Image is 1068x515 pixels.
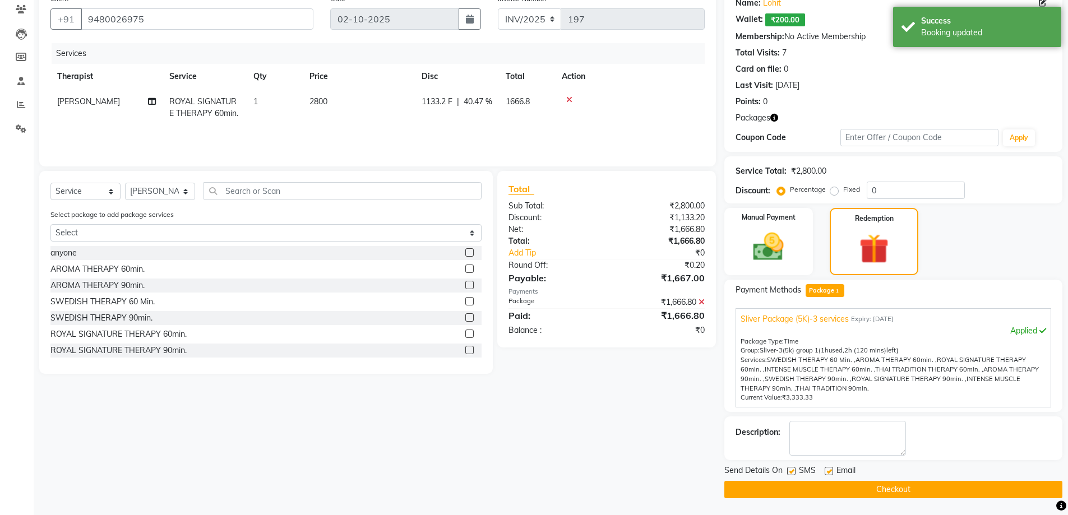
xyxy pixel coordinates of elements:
span: SWEDISH THERAPY 90min. , [765,375,852,383]
div: Success [921,15,1053,27]
div: ROYAL SIGNATURE THERAPY 90min. [50,345,187,356]
span: Package [806,284,844,297]
span: ROYAL SIGNATURE THERAPY 60min. , [741,356,1026,373]
span: ROYAL SIGNATURE THERAPY 90min. , [852,375,967,383]
div: Card on file: [736,63,782,75]
div: Sub Total: [500,200,607,212]
th: Qty [247,64,303,89]
div: Points: [736,96,761,108]
div: Paid: [500,309,607,322]
span: Current Value: [741,393,782,401]
div: No Active Membership [736,31,1051,43]
div: 7 [782,47,787,59]
span: 1 [253,96,258,106]
label: Redemption [855,214,894,224]
div: Applied [741,325,1046,337]
div: ₹2,800.00 [607,200,713,212]
div: SWEDISH THERAPY 90min. [50,312,152,324]
div: Membership: [736,31,784,43]
button: +91 [50,8,82,30]
span: Expiry: [DATE] [851,314,894,324]
span: INTENSE MUSCLE THERAPY 90min. , [741,375,1020,392]
div: ₹0 [607,324,713,336]
span: 2h (120 mins) [844,346,886,354]
th: Total [499,64,555,89]
div: ROYAL SIGNATURE THERAPY 60min. [50,328,187,340]
span: Payment Methods [736,284,801,296]
span: 1 [834,288,840,295]
div: AROMA THERAPY 60min. [50,263,145,275]
span: SMS [799,465,816,479]
div: Wallet: [736,13,763,26]
span: ₹200.00 [765,13,805,26]
div: Discount: [736,185,770,197]
label: Manual Payment [742,212,796,222]
span: THAI TRADITION THERAPY 60min. , [875,365,983,373]
span: INTENSE MUSCLE THERAPY 60min. , [765,365,875,373]
div: Services [52,43,713,64]
div: ₹1,666.80 [607,224,713,235]
div: Coupon Code [736,132,841,143]
div: Last Visit: [736,80,773,91]
button: Apply [1003,129,1035,146]
label: Fixed [843,184,860,194]
div: 0 [784,63,788,75]
input: Enter Offer / Coupon Code [840,129,998,146]
div: Description: [736,426,780,438]
span: Send Details On [724,465,783,479]
span: (1h [819,346,829,354]
span: 1133.2 F [422,96,452,108]
label: Select package to add package services [50,210,174,220]
div: ₹2,800.00 [791,165,826,177]
div: Net: [500,224,607,235]
div: Round Off: [500,259,607,271]
span: used, left) [760,346,899,354]
div: Total: [500,235,607,247]
span: Sliver-3(5k) group 1 [760,346,819,354]
span: AROMA THERAPY 90min. , [741,365,1039,383]
span: Sliver Package (5K)-3 services [741,313,849,325]
a: Add Tip [500,247,624,259]
div: ₹1,133.20 [607,212,713,224]
button: Checkout [724,481,1062,498]
th: Action [555,64,705,89]
span: Total [508,183,534,195]
div: ₹0 [625,247,713,259]
span: Package Type: [741,337,784,345]
div: [DATE] [775,80,799,91]
span: ROYAL SIGNATURE THERAPY 60min. [169,96,238,118]
span: Email [836,465,856,479]
div: Payable: [500,271,607,285]
span: | [457,96,459,108]
div: ₹0.20 [607,259,713,271]
div: SWEDISH THERAPY 60 Min. [50,296,155,308]
span: Group: [741,346,760,354]
div: ₹1,666.80 [607,309,713,322]
span: [PERSON_NAME] [57,96,120,106]
div: Balance : [500,324,607,336]
span: Packages [736,112,770,124]
img: _cash.svg [743,229,793,265]
input: Search or Scan [204,182,482,199]
div: Discount: [500,212,607,224]
div: ₹1,666.80 [607,235,713,247]
th: Service [163,64,247,89]
div: anyone [50,247,77,259]
img: _gift.svg [850,230,898,267]
span: 2800 [309,96,327,106]
span: AROMA THERAPY 60min. , [856,356,937,364]
span: THAI TRADITION 90min. [796,384,869,392]
span: 40.47 % [464,96,492,108]
th: Price [303,64,415,89]
div: AROMA THERAPY 90min. [50,280,145,291]
th: Therapist [50,64,163,89]
div: Package [500,296,607,308]
label: Percentage [790,184,826,194]
div: ₹1,667.00 [607,271,713,285]
div: Service Total: [736,165,787,177]
span: Time [784,337,798,345]
div: Booking updated [921,27,1053,39]
span: 1666.8 [506,96,530,106]
div: ₹1,666.80 [607,296,713,308]
span: ₹3,333.33 [782,393,813,401]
